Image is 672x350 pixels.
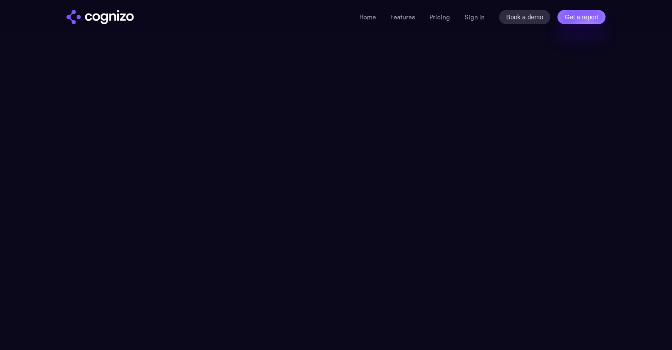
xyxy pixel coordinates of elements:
a: Pricing [429,13,450,21]
a: Get a report [557,10,606,24]
a: home [66,10,134,24]
a: Sign in [464,12,485,22]
a: Home [359,13,376,21]
a: Features [390,13,415,21]
img: cognizo logo [66,10,134,24]
a: Book a demo [499,10,551,24]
